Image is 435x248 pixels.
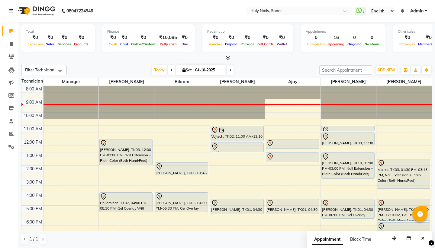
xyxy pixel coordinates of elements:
[181,68,193,72] span: Sat
[410,224,429,242] iframe: chat widget
[22,126,43,132] div: 11:00 AM
[376,66,397,74] button: ADD NEW
[155,193,208,212] div: [PERSON_NAME], TK05, 04:00 PM-05:30 PM, Gel Overlay With Color (Both Hands/Legs)
[239,42,256,46] span: Package
[119,42,130,46] span: Card
[322,133,374,145] div: [PERSON_NAME], TK09, 11:30 AM-12:30 PM, Gel Polish-Shellac (Both Hands/Feet)
[100,139,152,165] div: [PERSON_NAME], TK08, 12:00 PM-02:00 PM, Nail Extension + Plain Color (Both Hand/Feet)
[350,237,371,242] span: Block Time
[266,139,319,148] div: Malika, TK03, 12:00 PM-12:45 PM, Classic Pedicure
[377,223,430,232] div: [PERSON_NAME], TK04, 06:15 PM-07:00 PM, Toe Gel Polish
[207,34,224,41] div: ₹0
[377,199,430,220] div: [PERSON_NAME], TK04, 04:30 PM-06:10 PM, Gel Refills With Color (Both Hand/Legs)
[25,86,43,92] div: 8:00 AM
[266,199,319,214] div: [PERSON_NAME], TK01, 04:30 PM-05:40 PM, Premium Pedicure
[322,126,374,131] div: [PERSON_NAME], TK09, 11:00 AM-11:25 AM, Gel Polish Removal (Both Hands/Legs)
[306,34,326,41] div: 0
[224,34,239,41] div: ₹0
[44,34,56,41] div: ₹0
[207,29,288,34] div: Redemption
[155,163,208,175] div: [PERSON_NAME], TK06, 01:45 PM-02:45 PM, Gel Polish-Shellac (Both Hands/Feet)
[26,29,90,34] div: Total
[322,199,374,218] div: [PERSON_NAME], TK01, 04:30 PM-06:00 PM, Gel Overlay With Color (Both Hands/Legs)
[154,78,210,86] span: Bikram
[25,192,43,199] div: 4:00 PM
[26,42,44,46] span: Expenses
[275,42,288,46] span: Wallet
[152,65,167,75] span: Today
[25,67,54,72] span: Filter Technician
[100,193,152,212] div: Philominen, TK07, 04:00 PM-05:30 PM, Gel Overlay With Color (Both Hands/Legs)
[107,42,119,46] span: Cash
[312,234,343,245] span: Appointment
[25,206,43,212] div: 5:00 PM
[107,29,190,34] div: Finance
[398,42,417,46] span: Packages
[66,2,93,19] b: 08047224946
[346,42,363,46] span: Ongoing
[207,42,224,46] span: Voucher
[376,78,432,86] span: [PERSON_NAME]
[23,139,43,145] div: 12:00 PM
[306,29,381,34] div: Appointment
[326,42,346,46] span: Upcoming
[15,2,57,19] img: logo
[410,8,424,14] span: Admin
[265,78,321,86] span: Ajay
[25,219,43,225] div: 6:00 PM
[346,34,363,41] div: 0
[130,42,157,46] span: Online/Custom
[25,179,43,185] div: 3:00 PM
[211,199,263,214] div: [PERSON_NAME], TK01, 04:30 PM-05:40 PM, Premium Pedicure
[193,66,224,75] input: 2025-10-04
[30,236,38,242] span: 1 / 1
[72,34,90,41] div: ₹0
[158,42,178,46] span: Petty cash
[306,42,326,46] span: Completed
[322,153,374,178] div: [PERSON_NAME], TK10, 01:00 PM-03:00 PM, Nail Extension + Plain Color (Both Hand/Feet)
[319,65,372,75] input: Search Appointment
[56,42,72,46] span: Services
[130,34,157,41] div: ₹0
[56,34,72,41] div: ₹0
[43,78,99,86] span: Manager
[22,113,43,119] div: 10:00 AM
[21,78,43,84] div: Technician
[119,34,130,41] div: ₹0
[211,126,263,141] div: Vojtech, TK02, 11:00 AM-12:10 PM, Luxury Pedicure
[377,159,430,188] div: Malika, TK03, 01:30 PM-03:45 PM, Nail Extension + Plain Color (Both Hand/Feet)
[72,42,90,46] span: Products
[99,78,154,86] span: [PERSON_NAME]
[25,152,43,159] div: 1:00 PM
[25,166,43,172] div: 2:00 PM
[180,42,189,46] span: Due
[211,143,263,152] div: Malika, TK03, 12:15 PM-01:00 PM, Classic Pedicure
[256,34,275,41] div: ₹0
[179,34,190,41] div: ₹0
[266,153,319,162] div: [PERSON_NAME], TK06, 01:00 PM-01:45 PM, Classic Pedicure
[239,34,256,41] div: ₹0
[107,34,119,41] div: ₹0
[44,42,56,46] span: Sales
[398,34,417,41] div: ₹0
[256,42,275,46] span: Gift Cards
[157,34,179,41] div: ₹10,085
[224,42,239,46] span: Prepaid
[363,34,381,41] div: 0
[321,78,376,86] span: [PERSON_NAME]
[210,78,265,86] span: [PERSON_NAME]
[363,42,381,46] span: No show
[25,99,43,106] div: 9:00 AM
[275,34,288,41] div: ₹0
[326,34,346,41] div: 16
[377,68,395,72] span: ADD NEW
[26,34,44,41] div: ₹0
